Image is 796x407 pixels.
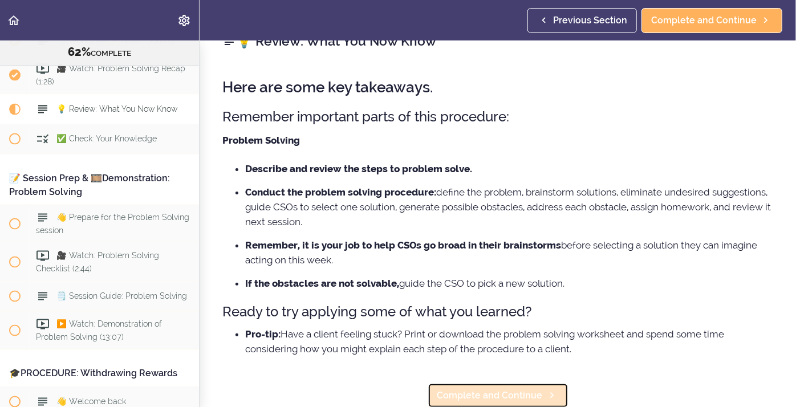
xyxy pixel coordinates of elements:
[56,291,187,300] span: 🗒️ Session Guide: Problem Solving
[7,14,21,27] svg: Back to course curriculum
[56,397,126,406] span: 👋 Welcome back
[245,327,773,356] li: Have a client feeling stuck? Print or download the problem solving worksheet and spend some time ...
[245,328,281,340] strong: Pro-tip:
[641,8,782,33] a: Complete and Continue
[222,79,773,96] h2: Here are some key takeaways.
[14,45,185,60] div: COMPLETE
[36,64,185,86] span: 🎥 Watch: Problem Solving Recap (1:28)
[245,276,773,291] li: guide the CSO to pick a new solution.
[245,163,472,174] strong: Describe and review the steps to problem solve.
[36,251,159,273] span: 🎥 Watch: Problem Solving Checklist (2:44)
[36,319,162,341] span: ▶️ Watch: Demonstration of Problem Solving (13:07)
[245,278,399,289] strong: If the obstacles are not solvable,
[245,239,561,251] strong: Remember, it is your job to help CSOs go broad in their brainstorms
[222,31,773,51] h2: 💡 Review: What You Now Know
[56,134,157,143] span: ✅ Check: Your Knowledge
[222,302,773,321] h3: Ready to try applying some of what you learned?
[36,213,189,235] span: 👋 Prepare for the Problem Solving session
[245,186,436,198] strong: Conduct the problem solving procedure:
[222,107,773,126] h3: Remember important parts of this procedure:
[245,185,773,229] li: define the problem, brainstorm solutions, eliminate undesired suggestions, guide CSOs to select o...
[68,45,91,59] span: 62%
[553,14,627,27] span: Previous Section
[527,8,637,33] a: Previous Section
[222,135,300,146] strong: Problem Solving
[245,238,773,267] li: before selecting a solution they can imagine acting on this week.
[177,14,191,27] svg: Settings Menu
[437,389,543,402] span: Complete and Continue
[56,104,177,113] span: 💡 Review: What You Now Know
[651,14,757,27] span: Complete and Continue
